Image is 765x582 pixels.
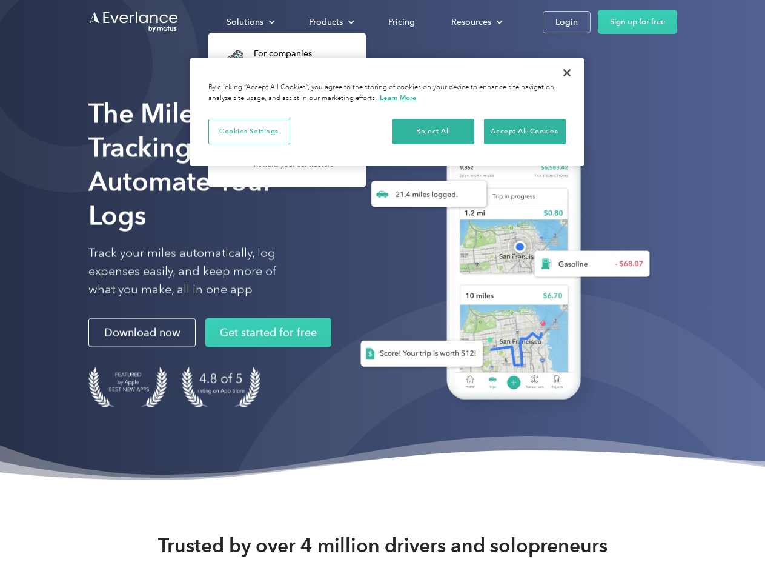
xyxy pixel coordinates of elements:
img: 4.9 out of 5 stars on the app store [182,367,260,407]
div: Products [297,12,364,33]
button: Accept All Cookies [484,119,566,144]
div: Resources [439,12,512,33]
button: Close [554,59,580,86]
div: Cookie banner [190,58,584,166]
a: Go to homepage [88,10,179,33]
a: Sign up for free [598,10,677,34]
a: Download now [88,318,196,347]
div: Resources [451,15,491,30]
div: By clicking “Accept All Cookies”, you agree to the storing of cookies on your device to enhance s... [208,82,566,104]
div: Solutions [227,15,263,30]
div: Products [309,15,343,30]
a: Get started for free [205,318,331,347]
a: Login [543,11,591,33]
strong: Trusted by over 4 million drivers and solopreneurs [158,533,608,558]
button: Reject All [392,119,474,144]
a: For companiesEasy vehicle reimbursements [214,40,356,79]
nav: Solutions [208,33,366,187]
div: For companies [254,48,350,60]
div: Pricing [388,15,415,30]
div: Solutions [214,12,285,33]
img: Badge for Featured by Apple Best New Apps [88,367,167,407]
button: Cookies Settings [208,119,290,144]
img: Everlance, mileage tracker app, expense tracking app [341,115,660,418]
div: Privacy [190,58,584,166]
a: More information about your privacy, opens in a new tab [380,93,417,102]
a: Pricing [376,12,427,33]
div: Login [555,15,578,30]
p: Track your miles automatically, log expenses easily, and keep more of what you make, all in one app [88,244,305,299]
